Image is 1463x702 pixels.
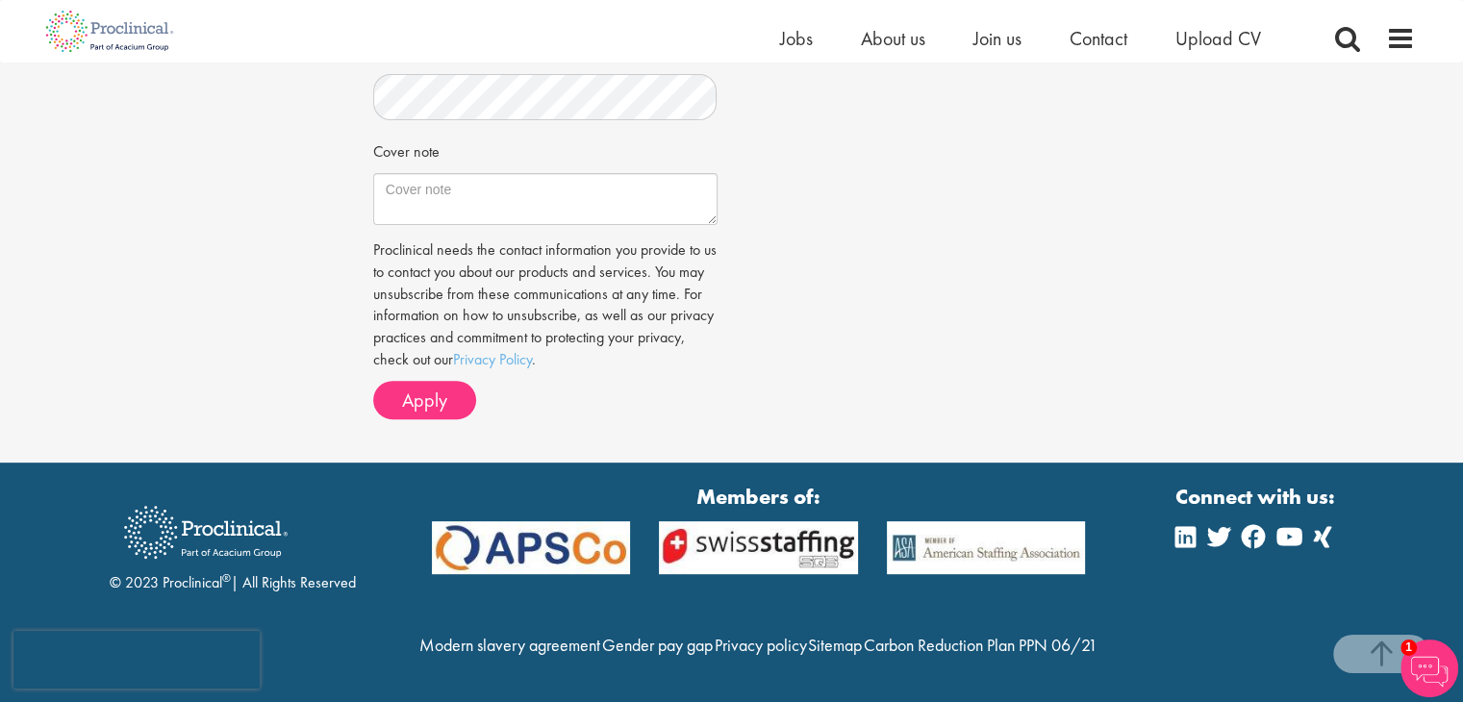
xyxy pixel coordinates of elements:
img: Chatbot [1400,639,1458,697]
a: About us [861,26,925,51]
p: Proclinical needs the contact information you provide to us to contact you about our products and... [373,239,718,371]
img: Proclinical Recruitment [110,492,302,572]
a: Privacy Policy [453,349,532,369]
img: APSCo [417,521,645,574]
div: © 2023 Proclinical | All Rights Reserved [110,491,356,594]
strong: Connect with us: [1175,482,1339,512]
a: Sitemap [808,634,862,656]
iframe: reCAPTCHA [13,631,260,689]
a: Carbon Reduction Plan PPN 06/21 [864,634,1097,656]
a: Modern slavery agreement [419,634,600,656]
a: Privacy policy [714,634,806,656]
a: Upload CV [1175,26,1261,51]
span: Apply [402,388,447,413]
img: APSCo [872,521,1100,574]
a: Join us [973,26,1022,51]
a: Jobs [780,26,813,51]
strong: Members of: [432,482,1086,512]
img: APSCo [644,521,872,574]
sup: ® [222,570,231,586]
span: 1 [1400,639,1417,656]
button: Apply [373,381,476,419]
a: Gender pay gap [602,634,713,656]
label: Cover note [373,135,440,163]
a: Contact [1070,26,1127,51]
